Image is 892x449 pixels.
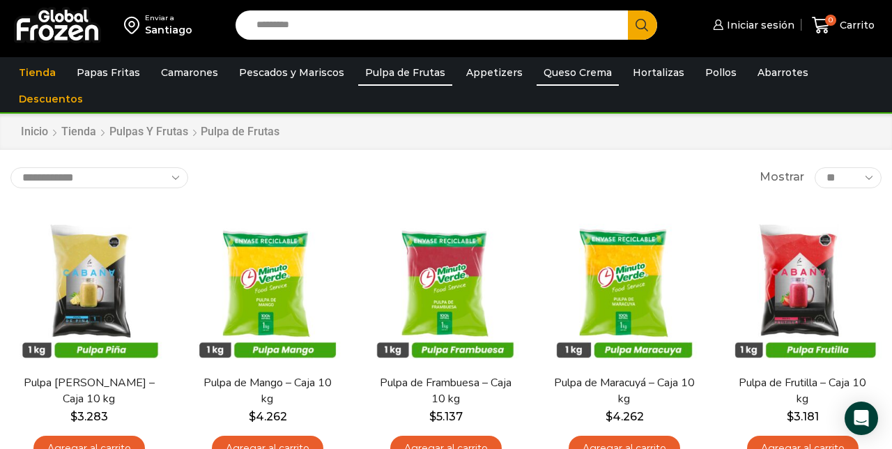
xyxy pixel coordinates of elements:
[20,124,49,140] a: Inicio
[145,23,192,37] div: Santiago
[459,59,530,86] a: Appetizers
[124,13,145,37] img: address-field-icon.svg
[787,410,819,423] bdi: 3.181
[845,402,878,435] div: Open Intercom Messenger
[70,410,108,423] bdi: 3.283
[732,375,873,407] a: Pulpa de Frutilla – Caja 10 kg
[18,375,160,407] a: Pulpa [PERSON_NAME] – Caja 10 kg
[628,10,657,40] button: Search button
[109,124,189,140] a: Pulpas y Frutas
[375,375,516,407] a: Pulpa de Frambuesa – Caja 10 kg
[760,169,804,185] span: Mostrar
[145,13,192,23] div: Enviar a
[61,124,97,140] a: Tienda
[249,410,287,423] bdi: 4.262
[698,59,744,86] a: Pollos
[553,375,695,407] a: Pulpa de Maracuyá – Caja 10 kg
[751,59,815,86] a: Abarrotes
[606,410,613,423] span: $
[249,410,256,423] span: $
[201,125,279,138] h1: Pulpa de Frutas
[197,375,338,407] a: Pulpa de Mango – Caja 10 kg
[429,410,436,423] span: $
[358,59,452,86] a: Pulpa de Frutas
[723,18,794,32] span: Iniciar sesión
[20,124,279,140] nav: Breadcrumb
[537,59,619,86] a: Queso Crema
[70,59,147,86] a: Papas Fritas
[606,410,644,423] bdi: 4.262
[12,86,90,112] a: Descuentos
[626,59,691,86] a: Hortalizas
[825,15,836,26] span: 0
[70,410,77,423] span: $
[232,59,351,86] a: Pescados y Mariscos
[808,9,878,42] a: 0 Carrito
[154,59,225,86] a: Camarones
[709,11,794,39] a: Iniciar sesión
[429,410,463,423] bdi: 5.137
[787,410,794,423] span: $
[12,59,63,86] a: Tienda
[836,18,875,32] span: Carrito
[10,167,188,188] select: Pedido de la tienda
